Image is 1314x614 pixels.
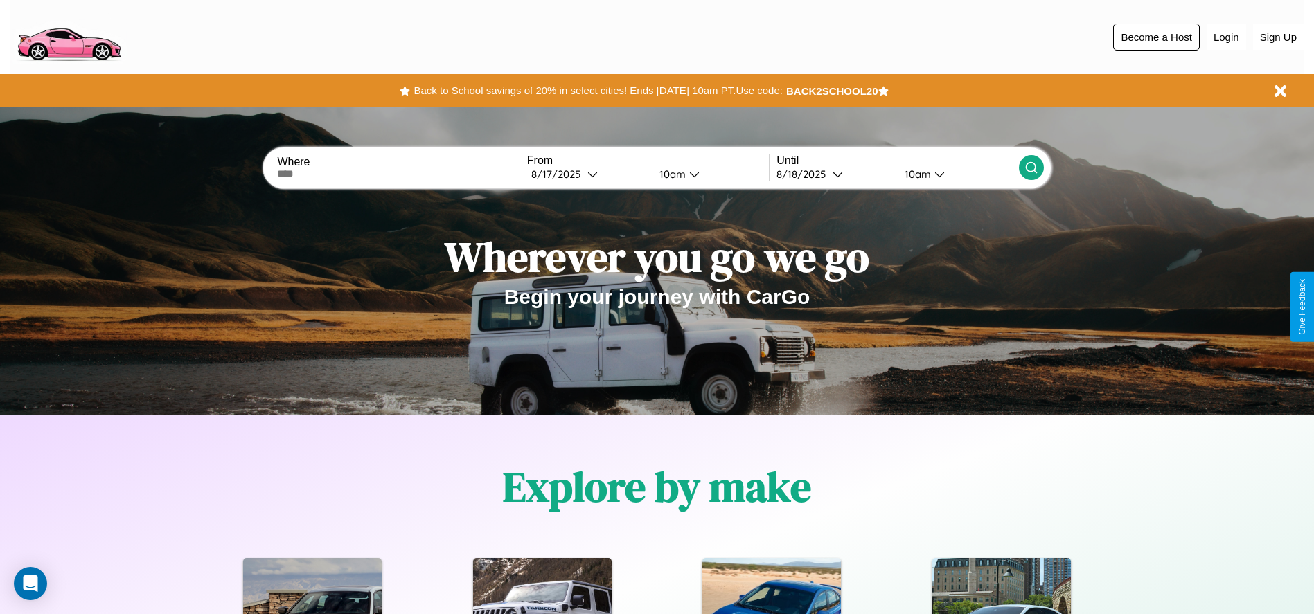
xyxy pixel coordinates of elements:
[652,168,689,181] div: 10am
[503,458,811,515] h1: Explore by make
[527,167,648,181] button: 8/17/2025
[277,156,519,168] label: Where
[776,154,1018,167] label: Until
[898,168,934,181] div: 10am
[648,167,770,181] button: 10am
[786,85,878,97] b: BACK2SCHOOL20
[531,168,587,181] div: 8 / 17 / 2025
[1207,24,1246,50] button: Login
[527,154,769,167] label: From
[14,567,47,600] div: Open Intercom Messenger
[894,167,1019,181] button: 10am
[10,7,127,64] img: logo
[410,81,785,100] button: Back to School savings of 20% in select cities! Ends [DATE] 10am PT.Use code:
[1297,279,1307,335] div: Give Feedback
[776,168,833,181] div: 8 / 18 / 2025
[1113,24,1200,51] button: Become a Host
[1253,24,1304,50] button: Sign Up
